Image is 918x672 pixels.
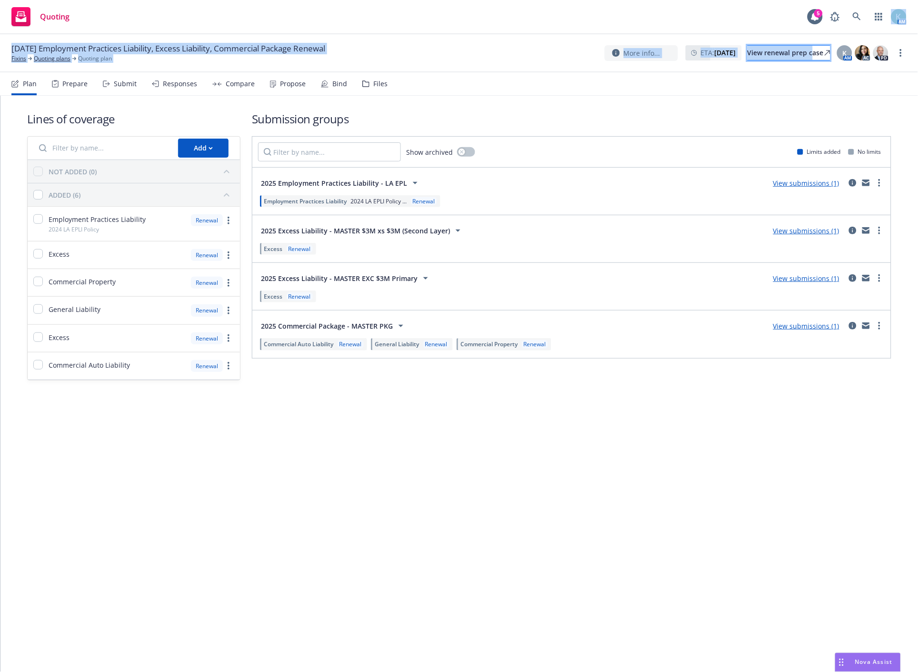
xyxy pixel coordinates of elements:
a: mail [860,225,872,236]
a: Quoting plans [34,54,70,63]
input: Filter by name... [258,142,401,161]
div: Renewal [423,340,449,348]
span: ETA : [701,48,736,58]
a: more [874,320,885,331]
button: 2025 Excess Liability - MASTER $3M xs $3M (Second Layer) [258,221,467,240]
div: Renewal [287,245,313,253]
span: 2025 Employment Practices Liability - LA EPL [261,178,408,188]
div: Renewal [411,197,437,205]
div: Renewal [191,360,223,372]
div: Renewal [191,277,223,289]
span: 2024 LA EPLI Policy [49,225,99,233]
span: 2025 Excess Liability - MASTER $3M xs $3M (Second Layer) [261,226,450,236]
a: more [223,215,234,226]
button: 2025 Excess Liability - MASTER EXC $3M Primary [258,269,435,288]
div: View renewal prep case [748,46,830,60]
span: More info... [624,48,660,58]
span: Quoting plan [78,54,112,63]
a: more [874,272,885,284]
div: Limits added [798,148,841,156]
div: Renewal [191,304,223,316]
a: circleInformation [847,225,858,236]
div: No limits [848,148,881,156]
h1: Lines of coverage [27,111,240,127]
a: more [223,250,234,261]
a: mail [860,320,872,331]
a: View submissions (1) [773,321,839,331]
span: General Liability [49,304,100,314]
button: ADDED (6) [49,187,234,202]
button: 2025 Employment Practices Liability - LA EPL [258,173,424,192]
span: Excess [49,332,70,342]
a: circleInformation [847,177,858,189]
a: mail [860,177,872,189]
a: Report a Bug [826,7,845,26]
a: more [874,225,885,236]
div: Plan [23,80,37,88]
img: photo [891,9,907,24]
span: 2025 Commercial Package - MASTER PKG [261,321,393,331]
span: Nova Assist [855,658,893,666]
span: 2025 Excess Liability - MASTER EXC $3M Primary [261,273,418,283]
span: [DATE] Employment Practices Liability, Excess Liability, Commercial Package Renewal [11,43,325,54]
div: Bind [332,80,347,88]
span: General Liability [375,340,419,348]
input: Filter by name... [33,139,172,158]
span: K [843,48,847,58]
span: Commercial Auto Liability [49,360,130,370]
a: more [874,177,885,189]
img: photo [873,45,888,60]
div: ADDED (6) [49,190,80,200]
div: Drag to move [836,653,848,672]
a: more [895,47,907,59]
div: Responses [163,80,197,88]
div: Add [194,139,213,157]
div: Renewal [338,340,364,348]
a: Search [848,7,867,26]
span: Show archived [407,147,453,157]
div: NOT ADDED (0) [49,167,97,177]
h1: Submission groups [252,111,891,127]
a: circleInformation [847,272,858,284]
a: View submissions (1) [773,179,839,188]
img: photo [855,45,870,60]
div: Renewal [191,249,223,261]
span: Quoting [40,13,70,20]
a: circleInformation [847,320,858,331]
div: Renewal [191,214,223,226]
div: Prepare [62,80,88,88]
span: Commercial Property [49,277,116,287]
button: Nova Assist [835,653,901,672]
a: Quoting [8,3,73,30]
a: more [223,305,234,316]
button: Add [178,139,229,158]
span: Excess [264,245,283,253]
div: Renewal [287,292,313,301]
div: 5 [814,9,823,18]
div: Files [373,80,388,88]
a: View submissions (1) [773,274,839,283]
div: Renewal [522,340,548,348]
a: more [223,277,234,289]
span: Commercial Auto Liability [264,340,334,348]
a: Fixins [11,54,26,63]
div: Propose [280,80,306,88]
a: View submissions (1) [773,226,839,235]
a: Switch app [869,7,888,26]
span: Employment Practices Liability [49,214,146,224]
a: View renewal prep case [748,45,830,60]
span: Excess [264,292,283,301]
a: more [223,360,234,371]
div: Renewal [191,332,223,344]
button: 2025 Commercial Package - MASTER PKG [258,316,410,335]
span: Employment Practices Liability [264,197,347,205]
a: mail [860,272,872,284]
span: 2024 LA EPLI Policy ... [351,197,407,205]
div: Compare [226,80,255,88]
span: Excess [49,249,70,259]
div: Submit [114,80,137,88]
span: Commercial Property [461,340,518,348]
button: NOT ADDED (0) [49,164,234,179]
button: More info... [605,45,678,61]
strong: [DATE] [715,48,736,57]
